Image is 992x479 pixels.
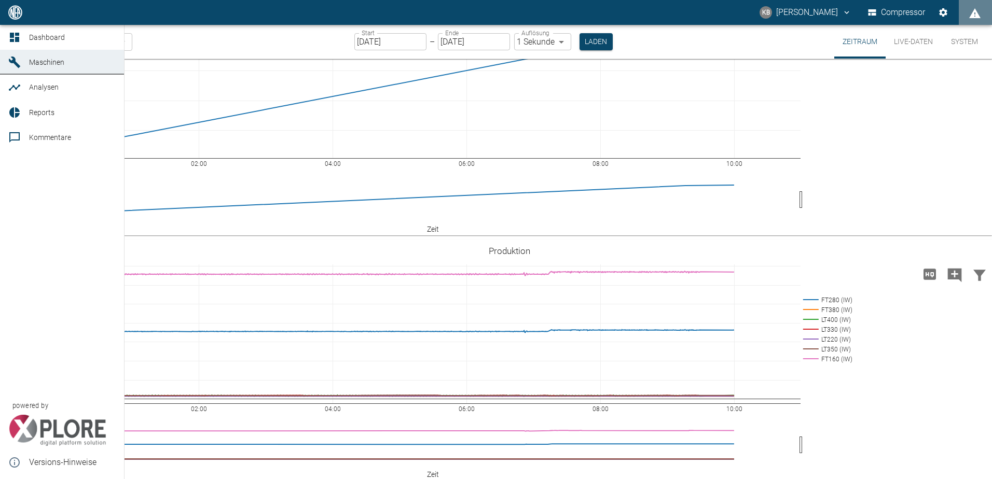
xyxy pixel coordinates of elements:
label: Ende [445,29,459,37]
span: Versions-Hinweise [29,456,116,469]
button: kevin.bittner@arcanum-energy.de [758,3,853,22]
input: DD.MM.YYYY [354,33,426,50]
label: Auflösung [521,29,549,37]
span: Reports [29,108,54,117]
div: 1 Sekunde [514,33,571,50]
span: Maschinen [29,58,64,66]
button: System [941,25,988,59]
span: Kommentare [29,133,71,142]
span: Analysen [29,83,59,91]
button: Zeitraum [834,25,886,59]
button: Live-Daten [886,25,941,59]
img: logo [7,5,23,19]
a: new /machines [107,59,116,67]
button: Daten filtern [967,261,992,288]
button: Kommentar hinzufügen [942,261,967,288]
div: KB [760,6,772,19]
span: powered by [12,401,48,411]
label: Start [362,29,375,37]
span: Hohe Auflösung [917,269,942,278]
input: DD.MM.YYYY [438,33,510,50]
button: Compressor [866,3,928,22]
button: Laden [580,33,613,50]
button: Einstellungen [934,3,953,22]
span: Dashboard [29,33,65,41]
a: new /analyses/list/0 [107,83,116,92]
img: Xplore Logo [8,415,106,446]
p: – [430,36,435,48]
